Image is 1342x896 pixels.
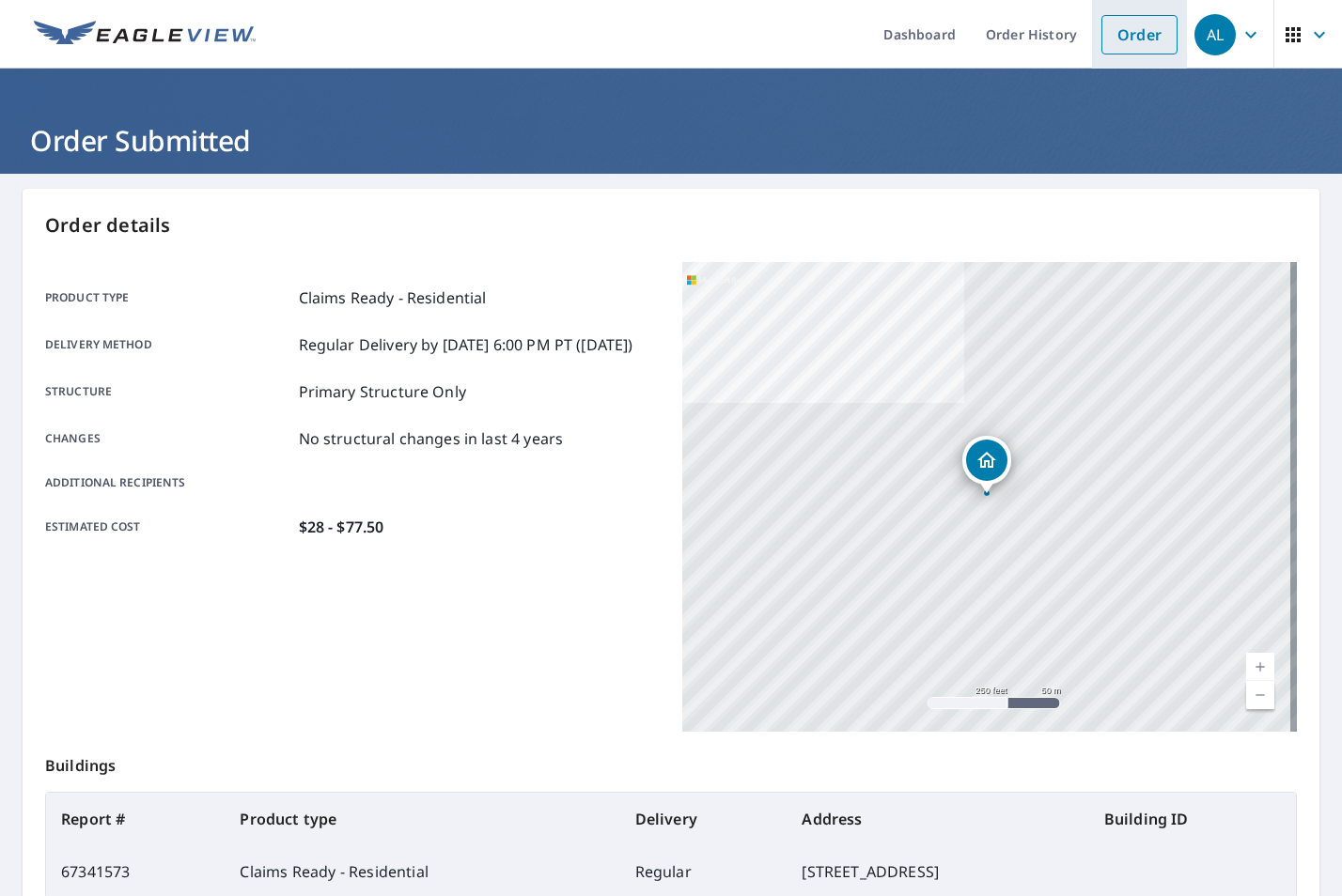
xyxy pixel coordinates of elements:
p: Estimated cost [45,516,291,538]
p: Primary Structure Only [299,380,466,403]
p: $28 - $77.50 [299,516,384,538]
p: Regular Delivery by [DATE] 6:00 PM PT ([DATE]) [299,333,633,356]
div: AL [1194,14,1236,55]
th: Building ID [1089,793,1296,845]
th: Product type [225,793,619,845]
p: Structure [45,380,291,403]
p: Product type [45,286,291,309]
p: Order details [45,211,1297,239]
th: Delivery [620,793,788,845]
h1: Order Submitted [23,121,1319,160]
a: Order [1101,15,1178,54]
p: No structural changes in last 4 years [299,427,564,450]
p: Additional recipients [45,474,291,491]
p: Delivery method [45,333,291,356]
a: Current Level 17, Zoom In [1246,653,1274,681]
p: Claims Ready - Residential [299,286,487,309]
p: Buildings [45,732,1297,792]
a: Current Level 17, Zoom Out [1246,681,1274,709]
div: Dropped pin, building 1, Residential property, 119 Pima Ln Loda, IL 60948 [962,436,1011,494]
th: Address [787,793,1088,845]
th: Report # [46,793,225,845]
p: Changes [45,427,291,450]
img: EV Logo [34,21,256,49]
